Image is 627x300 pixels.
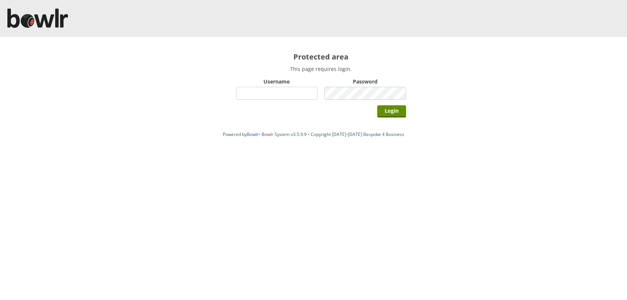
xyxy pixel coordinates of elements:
[236,52,406,62] h2: Protected area
[236,65,406,72] p: This page requires login.
[223,131,404,137] span: Powered by • Bowlr System v3.5.9.9 • Copyright [DATE]-[DATE] Bespoke 4 Business
[247,131,259,137] a: Bowlr
[236,78,318,85] label: Username
[377,105,406,117] input: Login
[324,78,406,85] label: Password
